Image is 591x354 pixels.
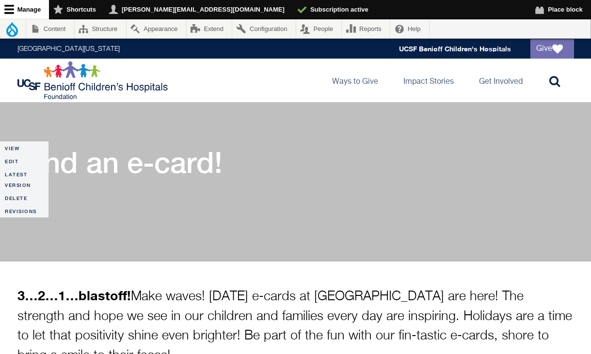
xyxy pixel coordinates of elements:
[390,19,429,38] a: Help
[9,145,223,179] h1: Send an e-card!
[342,19,390,38] a: Reports
[17,46,120,52] a: [GEOGRAPHIC_DATA][US_STATE]
[17,61,170,100] img: Logo for UCSF Benioff Children's Hospitals Foundation
[187,19,232,38] a: Extend
[75,19,126,38] a: Structure
[26,19,74,38] a: Content
[471,59,530,102] a: Get Involved
[530,39,574,59] a: Give
[399,45,511,53] a: UCSF Benioff Children's Hospitals
[396,59,462,102] a: Impact Stories
[324,59,386,102] a: Ways to Give
[296,19,342,38] a: People
[17,288,131,303] strong: 3…2…1…blastoff!
[232,19,295,38] a: Configuration
[127,19,186,38] a: Appearance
